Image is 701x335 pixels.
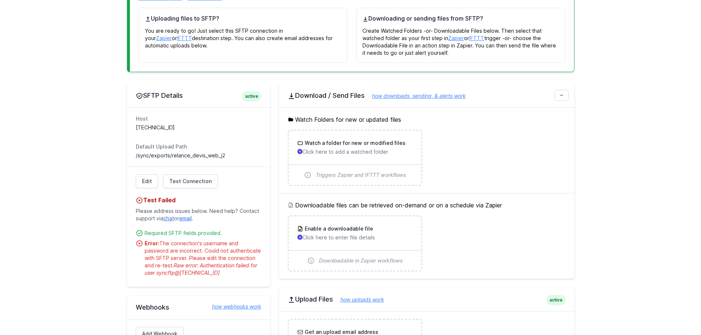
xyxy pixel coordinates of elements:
p: Click here to add a watched folder [297,148,413,156]
dt: Host [136,115,261,122]
a: how uploads work [333,296,384,303]
strong: Error: [145,240,159,246]
a: Edit [136,174,158,188]
iframe: Drift Widget Chat Controller [664,298,692,326]
p: Please address issues below. Need help? Contact support via or . [136,204,261,225]
h5: Watch Folders for new or updated files [288,115,566,124]
span: Raw error: Authentication failed for user syncftp@[TECHNICAL_ID] [145,262,257,276]
h2: Webhooks [136,303,261,312]
div: Required SFTP fields provided. [145,229,261,237]
h3: Watch a folder for new or modified files [303,139,406,147]
p: You are ready to go! Just select this SFTP connection in your or destination step. You can also c... [145,23,341,49]
a: Test Connection [163,174,218,188]
a: Zapier [156,35,172,41]
h3: Enable a downloadable file [303,225,373,232]
span: Test Connection [169,178,212,185]
span: active [242,91,261,101]
dd: /sync/exports/relance_devis_web_j2 [136,152,261,159]
a: Zapier [448,35,464,41]
a: IFTTT [469,35,484,41]
dd: [TECHNICAL_ID] [136,124,261,131]
a: chat [163,215,174,221]
a: email [179,215,192,221]
h2: Upload Files [288,295,566,304]
h2: SFTP Details [136,91,261,100]
p: Create Watched Folders -or- Downloadable Files below. Then select that watched folder as your fir... [362,23,559,57]
a: Watch a folder for new or modified files Click here to add a watched folder Triggers Zapier and I... [288,131,421,185]
span: Downloadable in Zapier workflows [319,257,403,264]
h4: Downloading or sending files from SFTP? [362,14,559,23]
h4: Uploading files to SFTP? [145,14,341,23]
dt: Default Upload Path [136,143,261,150]
h5: Downloadable files can be retrieved on-demand or on a schedule via Zapier [288,201,566,210]
h4: Test Failed [136,196,261,204]
a: Enable a downloadable file Click here to enter file details Downloadable in Zapier workflows [288,216,421,271]
a: how webhooks work [205,303,261,310]
a: IFTTT [177,35,192,41]
a: how downloads, sending, & alerts work [365,93,466,99]
span: active [546,295,566,305]
div: The connection's username and password are incorrect. Could not authenticate with SFTP server. Pl... [145,240,261,277]
span: Triggers Zapier and IFTTT workflows [316,171,406,179]
p: Click here to enter file details [297,234,413,241]
h2: Download / Send Files [288,91,566,100]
